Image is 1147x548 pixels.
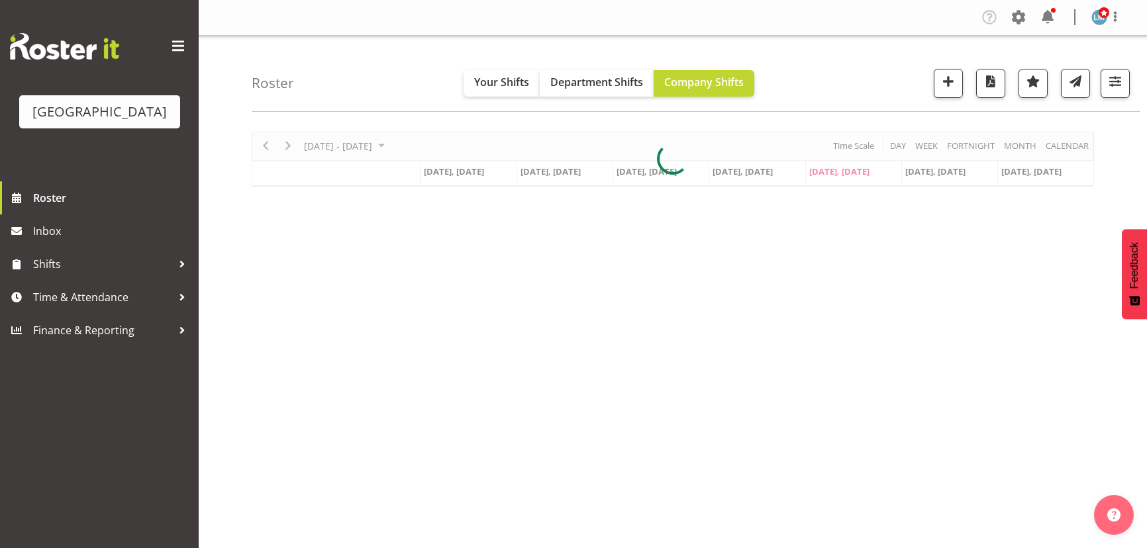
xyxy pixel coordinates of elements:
[32,102,167,122] div: [GEOGRAPHIC_DATA]
[474,75,529,89] span: Your Shifts
[1122,229,1147,319] button: Feedback - Show survey
[550,75,643,89] span: Department Shifts
[464,70,540,97] button: Your Shifts
[33,287,172,307] span: Time & Attendance
[654,70,754,97] button: Company Shifts
[33,320,172,340] span: Finance & Reporting
[1107,508,1121,522] img: help-xxl-2.png
[33,254,172,274] span: Shifts
[540,70,654,97] button: Department Shifts
[934,69,963,98] button: Add a new shift
[1019,69,1048,98] button: Highlight an important date within the roster.
[1061,69,1090,98] button: Send a list of all shifts for the selected filtered period to all rostered employees.
[976,69,1005,98] button: Download a PDF of the roster according to the set date range.
[1101,69,1130,98] button: Filter Shifts
[1128,242,1140,289] span: Feedback
[1091,9,1107,25] img: lesley-mckenzie127.jpg
[33,221,192,241] span: Inbox
[664,75,744,89] span: Company Shifts
[10,33,119,60] img: Rosterit website logo
[252,75,294,91] h4: Roster
[33,188,192,208] span: Roster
